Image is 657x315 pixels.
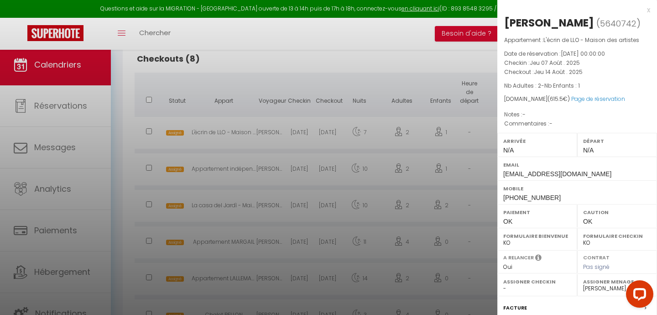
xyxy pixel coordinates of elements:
[504,81,650,90] p: -
[530,59,580,67] span: Jeu 07 Août . 2025
[497,5,650,16] div: x
[550,95,563,103] span: 615.5
[503,208,571,217] label: Paiement
[535,254,542,264] i: Sélectionner OUI si vous souhaiter envoyer les séquences de messages post-checkout
[503,254,534,262] label: A relancer
[583,231,651,241] label: Formulaire Checkin
[503,218,512,225] span: OK
[503,147,514,154] span: N/A
[503,170,611,178] span: [EMAIL_ADDRESS][DOMAIN_NAME]
[504,49,650,58] p: Date de réservation :
[504,58,650,68] p: Checkin :
[503,194,561,201] span: [PHONE_NUMBER]
[600,18,636,29] span: 5640742
[503,231,571,241] label: Formulaire Bienvenue
[504,82,541,89] span: Nb Adultes : 2
[504,68,650,77] p: Checkout :
[504,16,594,30] div: [PERSON_NAME]
[544,82,580,89] span: Nb Enfants : 1
[534,68,583,76] span: Jeu 14 Août . 2025
[583,218,592,225] span: OK
[504,119,650,128] p: Commentaires :
[503,160,651,169] label: Email
[503,277,571,286] label: Assigner Checkin
[522,110,526,118] span: -
[561,50,605,58] span: [DATE] 00:00:00
[503,184,651,193] label: Mobile
[543,36,639,44] span: L'écrin de LLO - Maison des artistes
[504,95,650,104] div: [DOMAIN_NAME]
[504,36,650,45] p: Appartement :
[583,254,610,260] label: Contrat
[619,277,657,315] iframe: LiveChat chat widget
[583,263,610,271] span: Pas signé
[583,147,594,154] span: N/A
[503,136,571,146] label: Arrivée
[547,95,570,103] span: ( €)
[503,303,527,313] label: Facture
[549,120,553,127] span: -
[571,95,625,103] a: Page de réservation
[596,17,641,30] span: ( )
[504,110,650,119] p: Notes :
[583,277,651,286] label: Assigner Menage
[583,208,651,217] label: Caution
[583,136,651,146] label: Départ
